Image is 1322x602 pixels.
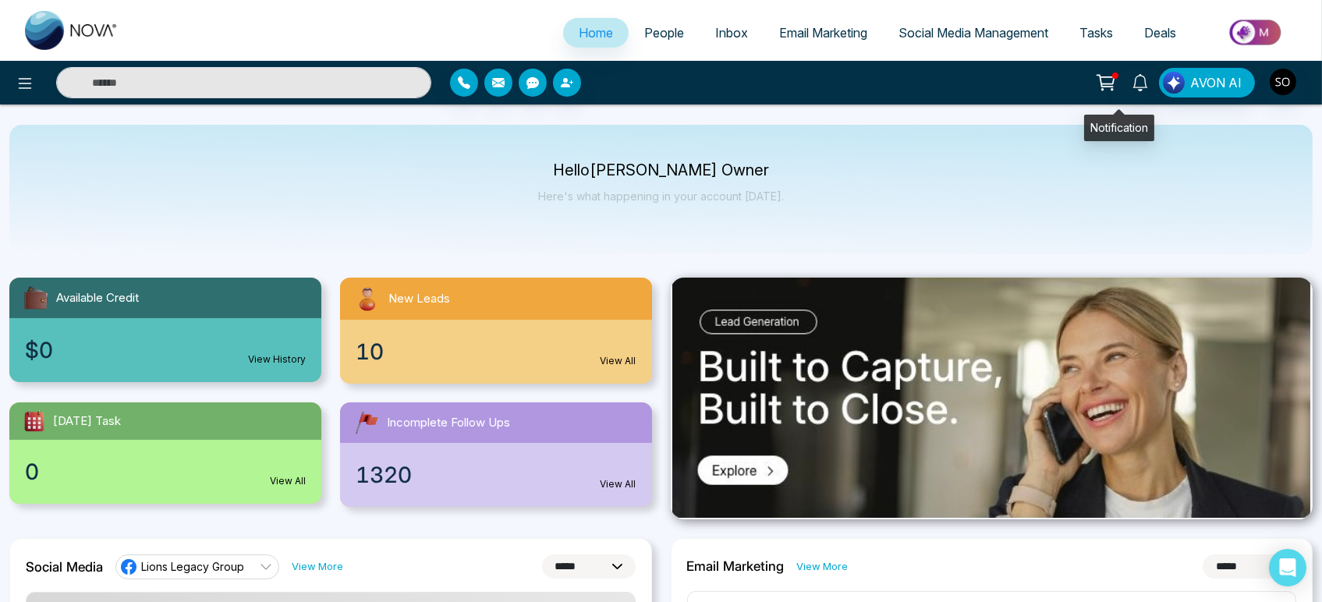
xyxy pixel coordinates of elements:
[22,409,47,434] img: todayTask.svg
[331,402,661,507] a: Incomplete Follow Ups1320View All
[356,459,412,491] span: 1320
[1269,549,1306,586] div: Open Intercom Messenger
[764,18,883,48] a: Email Marketing
[883,18,1064,48] a: Social Media Management
[898,25,1048,41] span: Social Media Management
[1163,72,1185,94] img: Lead Flow
[25,455,39,488] span: 0
[700,18,764,48] a: Inbox
[331,278,661,384] a: New Leads10View All
[601,354,636,368] a: View All
[248,352,306,367] a: View History
[353,409,381,437] img: followUps.svg
[270,474,306,488] a: View All
[1159,68,1255,97] button: AVON AI
[292,559,343,574] a: View More
[356,335,384,368] span: 10
[715,25,748,41] span: Inbox
[1200,15,1313,50] img: Market-place.gif
[629,18,700,48] a: People
[563,18,629,48] a: Home
[22,284,50,312] img: availableCredit.svg
[601,477,636,491] a: View All
[687,558,785,574] h2: Email Marketing
[1129,18,1192,48] a: Deals
[387,414,510,432] span: Incomplete Follow Ups
[353,284,382,313] img: newLeads.svg
[538,189,784,203] p: Here's what happening in your account [DATE].
[1144,25,1176,41] span: Deals
[1270,69,1296,95] img: User Avatar
[1084,115,1154,141] div: Notification
[672,278,1310,518] img: .
[1064,18,1129,48] a: Tasks
[56,289,139,307] span: Available Credit
[26,559,103,575] h2: Social Media
[1190,73,1242,92] span: AVON AI
[797,559,849,574] a: View More
[579,25,613,41] span: Home
[644,25,684,41] span: People
[388,290,450,308] span: New Leads
[538,164,784,177] p: Hello [PERSON_NAME] Owner
[1079,25,1113,41] span: Tasks
[53,413,121,430] span: [DATE] Task
[25,11,119,50] img: Nova CRM Logo
[141,559,244,574] span: Lions Legacy Group
[25,334,53,367] span: $0
[779,25,867,41] span: Email Marketing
